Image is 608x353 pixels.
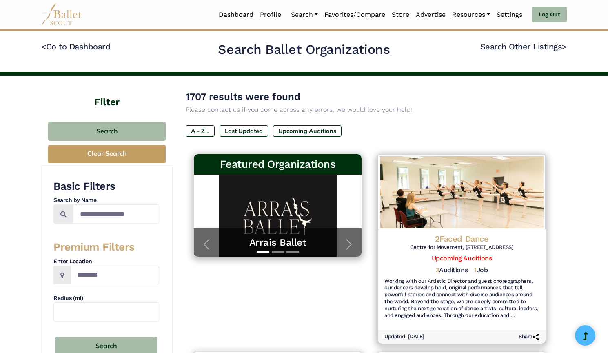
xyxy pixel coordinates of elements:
[273,125,342,137] label: Upcoming Auditions
[218,41,390,58] h2: Search Ballet Organizations
[53,294,159,302] h4: Radius (mi)
[388,6,413,23] a: Store
[378,154,546,230] img: Logo
[220,125,268,137] label: Last Updated
[215,6,257,23] a: Dashboard
[200,158,355,171] h3: Featured Organizations
[474,266,477,274] span: 1
[48,145,166,163] button: Clear Search
[493,6,526,23] a: Settings
[480,42,567,51] a: Search Other Listings>
[257,247,269,257] button: Slide 1
[41,41,46,51] code: <
[288,6,321,23] a: Search
[73,204,159,224] input: Search by names...
[432,254,492,262] a: Upcoming Auditions
[286,247,299,257] button: Slide 3
[41,42,110,51] a: <Go to Dashboard
[53,196,159,204] h4: Search by Name
[71,266,159,285] input: Location
[436,266,439,274] span: 3
[474,266,488,275] h5: Job
[384,333,424,340] h6: Updated: [DATE]
[186,104,554,115] p: Please contact us if you come across any errors, we would love your help!
[449,6,493,23] a: Resources
[384,244,539,251] h6: Centre for Movement, [STREET_ADDRESS]
[53,258,159,266] h4: Enter Location
[532,7,567,23] a: Log Out
[202,236,353,249] a: Arrais Ballet
[384,278,539,319] h6: Working with our Artistic Director and guest choreographers, our dancers develop bold, original p...
[519,333,539,340] h6: Share
[272,247,284,257] button: Slide 2
[186,125,215,137] label: A - Z ↓
[384,233,539,244] h4: 2Faced Dance
[562,41,567,51] code: >
[186,91,300,102] span: 1707 results were found
[413,6,449,23] a: Advertise
[48,122,166,141] button: Search
[53,240,159,254] h3: Premium Filters
[436,266,468,275] h5: Auditions
[41,76,173,109] h4: Filter
[321,6,388,23] a: Favorites/Compare
[257,6,284,23] a: Profile
[53,180,159,193] h3: Basic Filters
